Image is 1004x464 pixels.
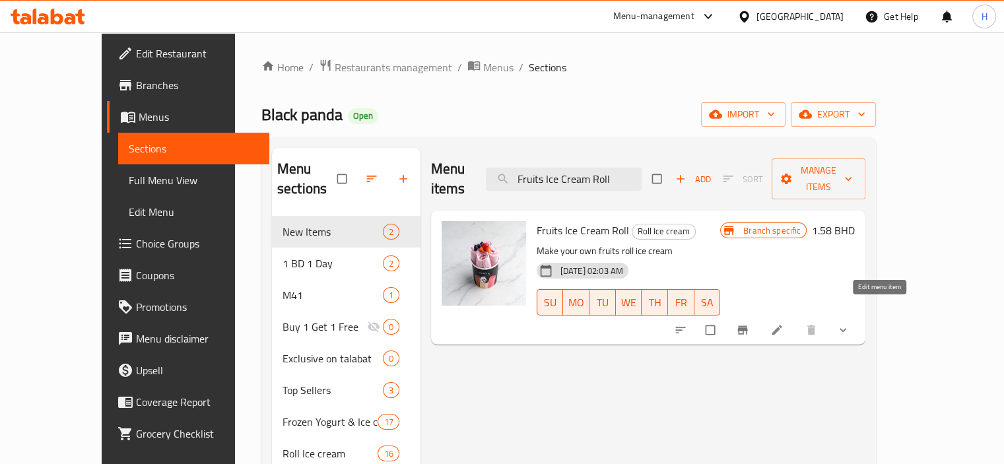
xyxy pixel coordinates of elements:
a: Edit Restaurant [107,38,269,69]
span: Manage items [782,162,855,195]
h2: Menu items [431,159,471,199]
span: Select section [644,166,672,191]
span: SU [543,293,558,312]
button: SA [694,289,721,315]
span: Add item [672,169,714,189]
span: Sections [529,59,566,75]
span: 3 [384,384,399,397]
h2: Menu sections [277,159,337,199]
a: Home [261,59,304,75]
div: Roll Ice cream [632,224,696,240]
span: WE [621,293,637,312]
div: Menu-management [613,9,694,24]
a: Sections [118,133,269,164]
span: 0 [384,321,399,333]
span: TU [595,293,611,312]
span: H [981,9,987,24]
span: Add [675,172,711,187]
a: Branches [107,69,269,101]
span: Coverage Report [136,394,259,410]
span: 16 [378,447,398,460]
span: New Items [283,224,383,240]
span: Open [348,110,378,121]
span: Exclusive on talabat [283,350,383,366]
button: TH [642,289,668,315]
a: Restaurants management [319,59,452,76]
span: import [712,106,775,123]
svg: Show Choices [836,323,850,337]
button: SU [537,289,563,315]
span: Roll Ice cream [632,224,695,239]
div: items [383,350,399,366]
a: Promotions [107,291,269,323]
div: 1 BD 1 Day2 [272,248,420,279]
span: Select section first [714,169,772,189]
div: Buy 1 Get 1 Free0 [272,311,420,343]
span: Full Menu View [129,172,259,188]
input: search [486,168,642,191]
span: Upsell [136,362,259,378]
span: 0 [384,352,399,365]
a: Menus [107,101,269,133]
button: Add section [389,164,420,193]
span: 2 [384,226,399,238]
a: Grocery Checklist [107,418,269,449]
svg: Inactive section [367,320,380,333]
a: Edit Menu [118,196,269,228]
div: Open [348,108,378,124]
button: TU [589,289,616,315]
span: Select all sections [329,166,357,191]
div: items [383,255,399,271]
button: Add [672,169,714,189]
div: Exclusive on talabat0 [272,343,420,374]
button: show more [828,315,860,345]
span: Coupons [136,267,259,283]
a: Menu disclaimer [107,323,269,354]
span: 1 [384,289,399,302]
span: Promotions [136,299,259,315]
span: Menus [483,59,514,75]
button: WE [616,289,642,315]
div: items [383,224,399,240]
div: items [378,446,399,461]
button: Branch-specific-item [728,315,760,345]
h6: 1.58 BHD [812,221,855,240]
span: SA [700,293,716,312]
span: M41 [283,287,383,303]
span: Roll Ice cream [283,446,378,461]
a: Coupons [107,259,269,291]
span: Edit Menu [129,204,259,220]
span: Branch specific [738,224,806,237]
div: Frozen Yogurt & Ice creams [283,414,378,430]
span: Buy 1 Get 1 Free [283,319,367,335]
li: / [457,59,462,75]
button: sort-choices [666,315,698,345]
a: Coverage Report [107,386,269,418]
button: export [791,102,876,127]
span: 1 BD 1 Day [283,255,383,271]
div: M411 [272,279,420,311]
span: Top Sellers [283,382,383,398]
div: Frozen Yogurt & Ice creams17 [272,406,420,438]
div: items [378,414,399,430]
span: Sections [129,141,259,156]
span: export [801,106,865,123]
div: New Items2 [272,216,420,248]
button: FR [668,289,694,315]
span: Grocery Checklist [136,426,259,442]
span: TH [647,293,663,312]
span: Edit Restaurant [136,46,259,61]
span: Black panda [261,100,343,129]
nav: breadcrumb [261,59,876,76]
span: Fruits Ice Cream Roll [537,220,629,240]
span: Choice Groups [136,236,259,251]
div: items [383,287,399,303]
a: Upsell [107,354,269,386]
span: Sort sections [357,164,389,193]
